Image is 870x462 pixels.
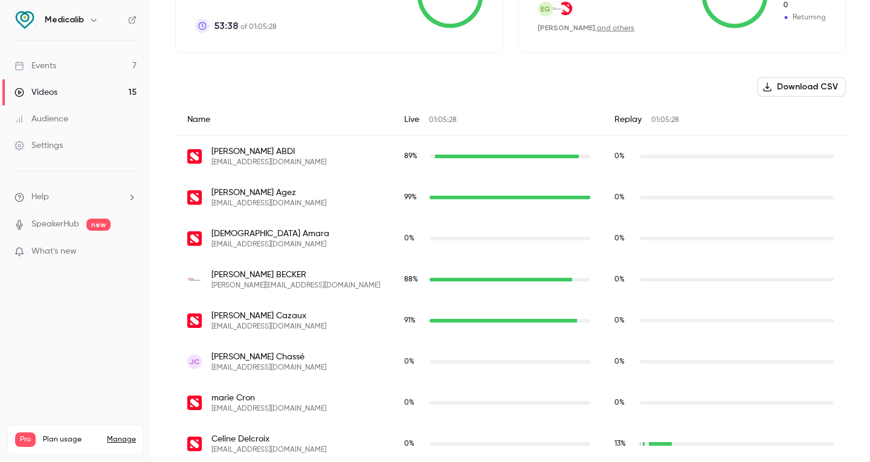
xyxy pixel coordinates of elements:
div: , [538,23,634,33]
span: 99 % [404,194,417,201]
span: 0 % [614,358,625,365]
a: Manage [107,435,136,444]
span: 13 % [614,440,626,448]
span: 89 % [404,153,417,160]
img: free.fr [549,2,562,15]
img: saretec.fr [559,2,572,15]
span: Live watch time [404,151,424,162]
img: saretec.fr [187,190,202,205]
span: [PERSON_NAME] Chassé [211,351,326,363]
span: Live watch time [404,438,424,449]
img: Medicalib [15,10,34,30]
span: [PERSON_NAME][EMAIL_ADDRESS][DOMAIN_NAME] [211,281,380,290]
span: [EMAIL_ADDRESS][DOMAIN_NAME] [211,404,326,414]
span: Live watch time [404,315,424,326]
div: ccazaux@saretec.fr [175,300,846,341]
div: jchasse@e-q.fr [175,341,846,382]
span: 0 % [614,399,625,406]
span: Live watch time [404,192,424,203]
img: saretec.fr [187,313,202,328]
span: 0 % [404,358,414,365]
span: [PERSON_NAME] BECKER [211,269,380,281]
div: Settings [14,140,63,152]
span: 0 % [404,399,414,406]
span: Returning [782,12,826,23]
span: Pro [15,432,36,447]
span: Replay watch time [614,356,634,367]
span: Help [31,191,49,204]
span: [PERSON_NAME] ABDI [211,146,326,158]
span: [PERSON_NAME] Cazaux [211,310,326,322]
iframe: Noticeable Trigger [122,246,137,257]
div: nathaliebecker@free.fr [175,259,846,300]
div: eagez@saretec.fr [175,177,846,218]
span: EG [541,4,550,14]
div: iamara@saretec.fr [175,218,846,259]
span: 0 % [614,317,625,324]
p: of 01:05:28 [214,19,277,33]
span: Live watch time [404,356,424,367]
span: [PERSON_NAME] Agez [211,187,326,199]
span: Live watch time [404,233,424,244]
span: [EMAIL_ADDRESS][DOMAIN_NAME] [211,445,326,455]
span: Plan usage [43,435,100,444]
div: mcron@saretec.fr [175,382,846,423]
span: Celine Delcroix [211,433,326,445]
span: 0 % [614,276,625,283]
span: Live watch time [404,397,424,408]
span: 0 % [404,235,414,242]
div: Replay [602,104,846,136]
div: mabdi@saretec.fr [175,136,846,178]
a: SpeakerHub [31,218,79,231]
span: [EMAIL_ADDRESS][DOMAIN_NAME] [211,363,326,373]
img: saretec.fr [187,231,202,246]
a: and others [597,25,634,32]
span: Replay watch time [614,233,634,244]
h6: Medicalib [45,14,84,26]
span: 91 % [404,317,416,324]
div: Live [392,104,602,136]
span: Replay watch time [614,315,634,326]
div: Events [14,60,56,72]
img: saretec.fr [187,437,202,451]
span: [EMAIL_ADDRESS][DOMAIN_NAME] [211,158,326,167]
span: Replay watch time [614,151,634,162]
span: 88 % [404,276,418,283]
div: Audience [14,113,68,125]
span: Replay watch time [614,192,634,203]
span: [EMAIL_ADDRESS][DOMAIN_NAME] [211,199,326,208]
span: [PERSON_NAME] [538,24,595,32]
span: [DEMOGRAPHIC_DATA] Amara [211,228,329,240]
span: Replay watch time [614,438,634,449]
div: Name [175,104,392,136]
span: 0 % [614,194,625,201]
span: [EMAIL_ADDRESS][DOMAIN_NAME] [211,240,329,249]
span: Live watch time [404,274,424,285]
span: 0 % [404,440,414,448]
img: saretec.fr [187,149,202,164]
span: new [86,219,111,231]
img: saretec.fr [187,396,202,410]
span: 01:05:28 [651,117,679,124]
span: marie Cron [211,392,326,404]
button: Download CSV [757,77,846,97]
span: [EMAIL_ADDRESS][DOMAIN_NAME] [211,322,326,332]
li: help-dropdown-opener [14,191,137,204]
span: 01:05:28 [429,117,457,124]
span: 53:38 [214,19,238,33]
span: Replay watch time [614,274,634,285]
span: 0 % [614,153,625,160]
img: free.fr [187,272,202,287]
div: Videos [14,86,57,98]
span: What's new [31,245,77,258]
span: Replay watch time [614,397,634,408]
span: 0 % [614,235,625,242]
span: JC [190,356,199,367]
